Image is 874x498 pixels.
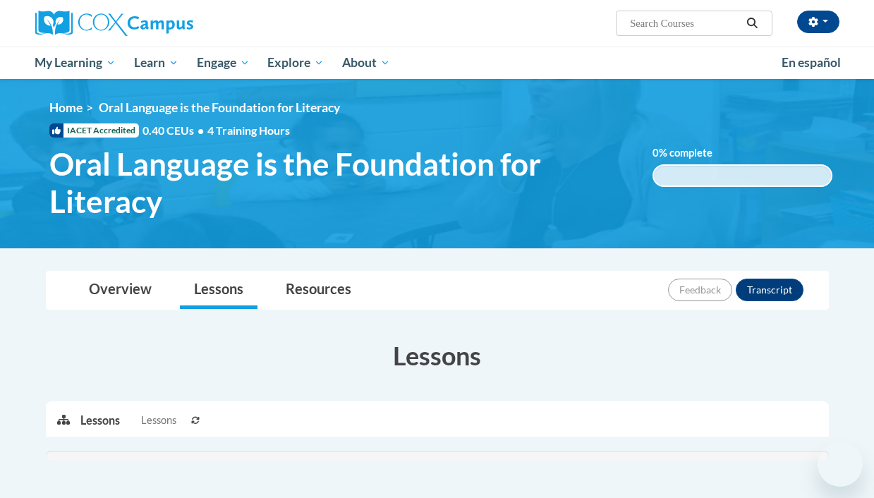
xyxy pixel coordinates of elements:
iframe: Button to launch messaging window [818,442,863,487]
a: Resources [272,272,365,309]
a: My Learning [26,47,126,79]
a: Learn [125,47,188,79]
a: Engage [188,47,259,79]
span: Lessons [141,413,176,428]
button: Search [741,15,763,32]
a: Cox Campus [35,11,289,36]
span: About [342,54,390,71]
span: My Learning [35,54,116,71]
span: • [198,123,204,137]
input: Search Courses [629,15,741,32]
span: Learn [134,54,178,71]
span: En español [782,55,841,70]
button: Transcript [736,279,803,301]
div: Main menu [25,47,850,79]
span: 4 Training Hours [207,123,290,137]
button: Feedback [668,279,732,301]
a: En español [772,48,850,78]
a: Explore [258,47,333,79]
button: Account Settings [797,11,839,33]
a: Lessons [180,272,257,309]
span: Oral Language is the Foundation for Literacy [49,145,631,220]
a: Home [49,100,83,115]
a: Overview [75,272,166,309]
label: % complete [653,145,734,161]
span: IACET Accredited [49,123,139,138]
p: Lessons [80,413,120,428]
span: Oral Language is the Foundation for Literacy [99,100,340,115]
img: Cox Campus [35,11,193,36]
a: About [333,47,399,79]
span: 0 [653,147,659,159]
span: 0.40 CEUs [142,123,207,138]
span: Engage [197,54,250,71]
h3: Lessons [46,338,829,373]
span: Explore [267,54,324,71]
